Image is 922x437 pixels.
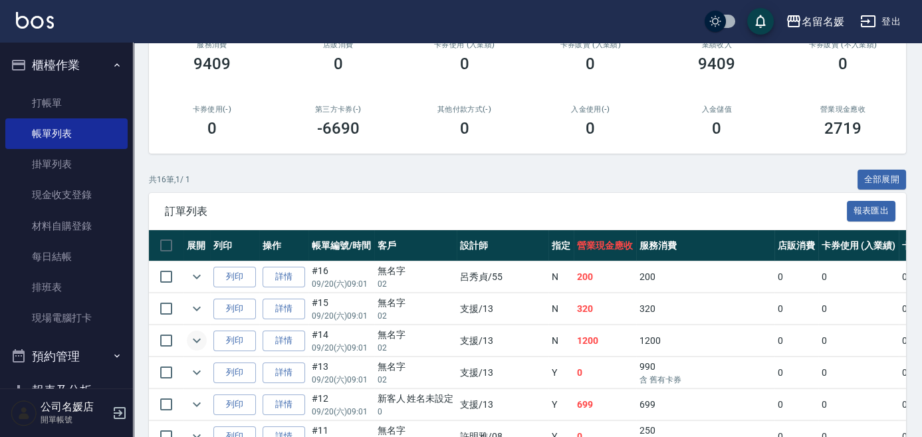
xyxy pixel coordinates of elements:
[636,230,774,261] th: 服務消費
[312,310,371,322] p: 09/20 (六) 09:01
[818,357,899,388] td: 0
[165,205,847,218] span: 訂單列表
[308,389,374,420] td: #12
[636,389,774,420] td: 699
[574,293,636,325] td: 320
[774,325,818,357] td: 0
[5,241,128,272] a: 每日結帳
[187,331,207,351] button: expand row
[259,230,308,261] th: 操作
[378,392,454,406] div: 新客人 姓名未設定
[847,204,896,217] a: 報表匯出
[378,406,454,418] p: 0
[824,119,862,138] h3: 2719
[193,55,231,73] h3: 9409
[213,394,256,415] button: 列印
[838,55,848,73] h3: 0
[802,13,844,30] div: 名留名媛
[312,278,371,290] p: 09/20 (六) 09:01
[855,9,906,34] button: 登出
[378,296,454,310] div: 無名字
[187,363,207,382] button: expand row
[636,293,774,325] td: 320
[263,299,305,319] a: 詳情
[586,55,595,73] h3: 0
[774,293,818,325] td: 0
[213,267,256,287] button: 列印
[11,400,37,426] img: Person
[5,373,128,408] button: 報表及分析
[291,41,386,49] h2: 店販消費
[774,261,818,293] td: 0
[5,211,128,241] a: 材料自購登錄
[312,374,371,386] p: 09/20 (六) 09:01
[574,325,636,357] td: 1200
[796,41,890,49] h2: 卡券販賣 (不入業績)
[457,230,548,261] th: 設計師
[312,406,371,418] p: 09/20 (六) 09:01
[187,299,207,319] button: expand row
[818,261,899,293] td: 0
[187,394,207,414] button: expand row
[378,342,454,354] p: 02
[183,230,210,261] th: 展開
[457,357,548,388] td: 支援 /13
[5,339,128,374] button: 預約管理
[263,331,305,351] a: 詳情
[636,261,774,293] td: 200
[312,342,371,354] p: 09/20 (六) 09:01
[263,394,305,415] a: 詳情
[747,8,774,35] button: save
[378,328,454,342] div: 無名字
[460,55,469,73] h3: 0
[639,374,771,386] p: 含 舊有卡券
[780,8,850,35] button: 名留名媛
[457,325,548,357] td: 支援 /13
[636,357,774,388] td: 990
[818,230,899,261] th: 卡券使用 (入業績)
[210,230,259,261] th: 列印
[41,400,108,414] h5: 公司名媛店
[165,41,259,49] h3: 服務消費
[378,264,454,278] div: 無名字
[543,41,637,49] h2: 卡券販賣 (入業績)
[774,230,818,261] th: 店販消費
[847,201,896,221] button: 報表匯出
[213,363,256,383] button: 列印
[5,118,128,149] a: 帳單列表
[5,303,128,333] a: 現場電腦打卡
[378,374,454,386] p: 02
[543,105,637,114] h2: 入金使用(-)
[207,119,217,138] h3: 0
[457,261,548,293] td: 呂秀貞 /55
[5,149,128,180] a: 掛單列表
[669,41,764,49] h2: 業績收入
[149,174,190,186] p: 共 16 筆, 1 / 1
[858,170,907,190] button: 全部展開
[796,105,890,114] h2: 營業現金應收
[548,357,574,388] td: Y
[574,357,636,388] td: 0
[574,389,636,420] td: 699
[317,119,360,138] h3: -6690
[378,310,454,322] p: 02
[5,88,128,118] a: 打帳單
[548,293,574,325] td: N
[774,389,818,420] td: 0
[213,331,256,351] button: 列印
[548,389,574,420] td: Y
[308,293,374,325] td: #15
[263,363,305,383] a: 詳情
[213,299,256,319] button: 列印
[263,267,305,287] a: 詳情
[818,389,899,420] td: 0
[548,261,574,293] td: N
[774,357,818,388] td: 0
[548,325,574,357] td: N
[548,230,574,261] th: 指定
[308,357,374,388] td: #13
[5,48,128,82] button: 櫃檯作業
[669,105,764,114] h2: 入金儲值
[378,360,454,374] div: 無名字
[16,12,54,29] img: Logo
